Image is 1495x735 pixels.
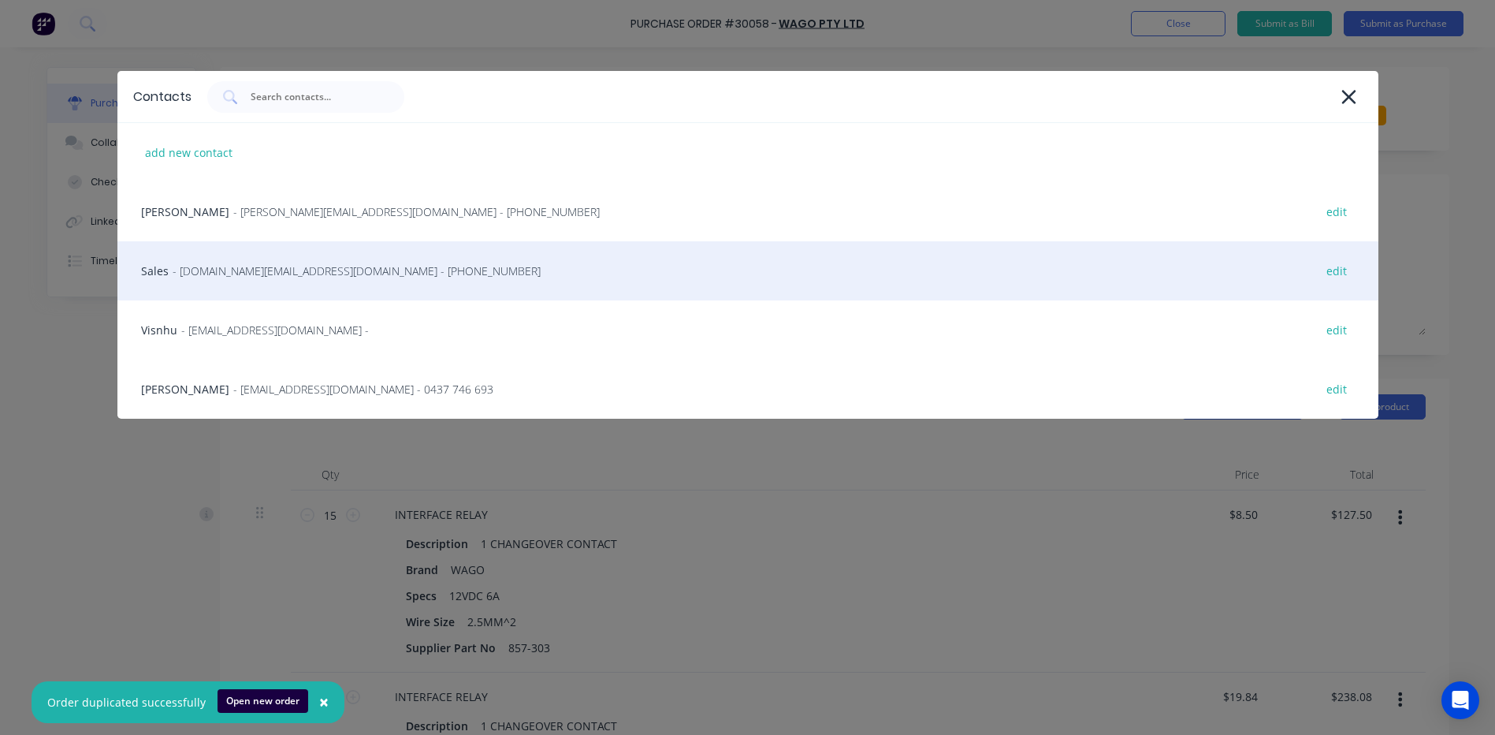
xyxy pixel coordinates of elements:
[117,300,1378,360] div: Visnhu
[1318,200,1355,224] div: edit
[117,182,1378,241] div: [PERSON_NAME]
[218,689,308,713] button: Open new order
[117,360,1378,419] div: [PERSON_NAME]
[1441,681,1479,719] div: Open Intercom Messenger
[133,88,192,106] div: Contacts
[233,381,493,397] span: - [EMAIL_ADDRESS][DOMAIN_NAME] - 0437 746 693
[319,691,329,713] span: ×
[47,694,206,711] div: Order duplicated successfully
[249,89,380,105] input: Search contacts...
[173,263,541,279] span: - [DOMAIN_NAME][EMAIL_ADDRESS][DOMAIN_NAME] - [PHONE_NUMBER]
[137,140,240,165] div: add new contact
[1318,318,1355,342] div: edit
[181,322,369,338] span: - [EMAIL_ADDRESS][DOMAIN_NAME] -
[1318,259,1355,283] div: edit
[117,241,1378,300] div: Sales
[303,684,344,722] button: Close
[233,203,600,220] span: - [PERSON_NAME][EMAIL_ADDRESS][DOMAIN_NAME] - [PHONE_NUMBER]
[1318,377,1355,401] div: edit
